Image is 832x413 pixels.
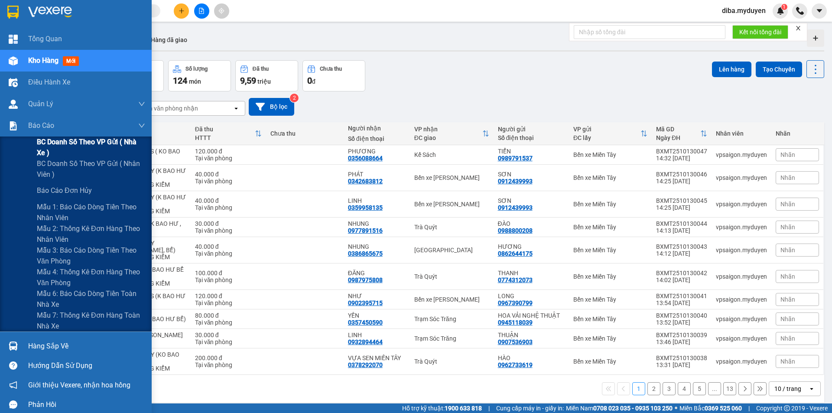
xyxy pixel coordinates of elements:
div: Tạo kho hàng mới [807,29,824,47]
div: BXMT2510130038 [656,354,707,361]
div: Chưa thu [320,66,342,72]
div: 0962733619 [498,361,533,368]
div: 0359958135 [348,204,383,211]
div: 0862644175 [498,250,533,257]
div: 30.000 đ [195,332,262,338]
span: món [189,78,201,85]
th: Toggle SortBy [652,122,712,145]
span: 9,59 [240,75,256,86]
div: HÀO [498,354,565,361]
div: BXMT2510130042 [656,270,707,276]
div: 0378292070 [348,361,383,368]
img: icon-new-feature [777,7,784,15]
span: Nhãn [780,296,795,303]
div: LINH [348,332,406,338]
div: 40.000 đ [195,171,262,178]
div: Bến xe Miền Tây [573,224,647,231]
span: Báo cáo đơn Hủy [37,185,92,196]
input: Nhập số tổng đài [574,25,725,39]
span: Tổng Quan [28,33,62,44]
div: 0342683812 [348,178,383,185]
img: solution-icon [9,121,18,130]
span: Điều hành xe [28,77,70,88]
button: Bộ lọc [249,98,294,116]
span: Báo cáo [28,120,54,131]
button: 3 [663,382,676,395]
div: VP nhận [414,126,482,133]
span: Nhãn [780,358,795,365]
div: Trà Quýt [414,358,489,365]
button: Tạo Chuyến [756,62,802,77]
sup: 1 [781,4,787,10]
div: Bến xe Miền Tây [573,273,647,280]
div: NHUNG [348,220,406,227]
div: VP gửi [573,126,640,133]
div: 0774312073 [498,276,533,283]
div: 0967390799 [498,299,533,306]
span: copyright [784,405,790,411]
div: 13:54 [DATE] [656,299,707,306]
button: file-add [194,3,209,19]
div: Hàng sắp về [28,340,145,353]
div: Tại văn phòng [195,227,262,234]
img: logo-vxr [7,6,19,19]
button: 4 [678,382,691,395]
div: vpsaigon.myduyen [716,247,767,254]
div: Trà Quýt [414,224,489,231]
div: Kế Sách [414,151,489,158]
div: PHÁT [348,171,406,178]
button: 5 [693,382,706,395]
div: Tại văn phòng [195,178,262,185]
div: Mã GD [656,126,700,133]
div: 80.000 đ [195,312,262,319]
span: caret-down [816,7,823,15]
div: Chọn văn phòng nhận [138,104,198,113]
div: Nhãn [776,130,819,137]
div: BXMT2510130044 [656,220,707,227]
span: Nhãn [780,273,795,280]
div: [GEOGRAPHIC_DATA] [414,247,489,254]
img: phone-icon [796,7,804,15]
div: ĐC giao [414,134,482,141]
span: Kết nối tổng đài [739,27,781,37]
div: HTTT [195,134,255,141]
strong: 0369 525 060 [705,405,742,412]
span: mới [63,56,79,66]
div: Tại văn phòng [195,250,262,257]
div: Bến xe Miền Tây [573,335,647,342]
div: Bến xe Miền Tây [573,174,647,181]
div: 0945118039 [498,319,533,326]
img: warehouse-icon [9,56,18,65]
img: warehouse-icon [9,341,18,351]
span: Quản Lý [28,98,53,109]
div: Đã thu [253,66,269,72]
div: vpsaigon.myduyen [716,296,767,303]
div: Bến xe Miền Tây [573,201,647,208]
div: THANH [498,270,565,276]
div: 0987975808 [348,276,383,283]
button: aim [214,3,229,19]
div: Tại văn phòng [195,204,262,211]
span: triệu [257,78,271,85]
div: YẾN [348,312,406,319]
th: Toggle SortBy [569,122,652,145]
div: THUẬN [498,332,565,338]
div: 14:02 [DATE] [656,276,707,283]
div: Hướng dẫn sử dụng [28,359,145,372]
button: plus [174,3,189,19]
button: Kết nối tổng đài [732,25,788,39]
div: BXMT2510130040 [656,312,707,319]
div: 14:13 [DATE] [656,227,707,234]
button: caret-down [812,3,827,19]
div: ĐC lấy [573,134,640,141]
div: LONG [498,293,565,299]
div: 14:32 [DATE] [656,155,707,162]
span: Cung cấp máy in - giấy in: [496,403,564,413]
div: Bến xe [PERSON_NAME] [414,296,489,303]
div: 14:12 [DATE] [656,250,707,257]
div: Chưa thu [270,130,339,137]
div: SƠN [498,197,565,204]
div: 0932894464 [348,338,383,345]
div: 0907536903 [498,338,533,345]
span: Nhãn [780,201,795,208]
